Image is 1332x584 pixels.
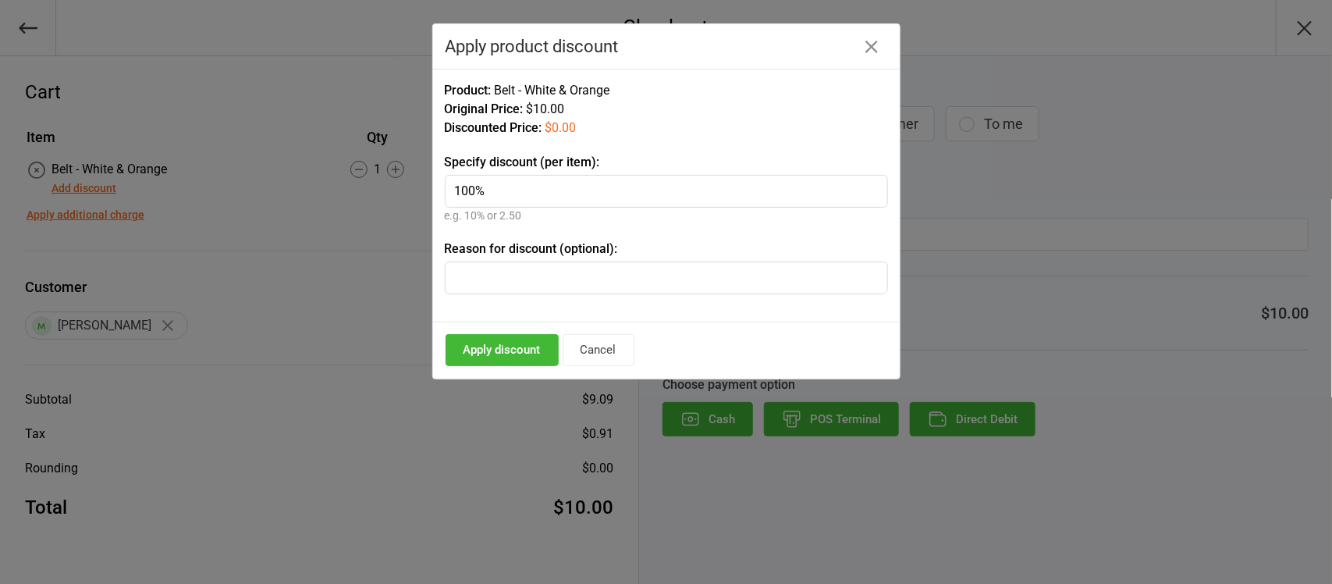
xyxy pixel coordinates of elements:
[445,100,888,119] div: $10.00
[445,81,888,100] div: Belt - White & Orange
[445,153,888,172] label: Specify discount (per item):
[445,101,524,116] span: Original Price:
[445,240,888,258] label: Reason for discount (optional):
[445,120,542,135] span: Discounted Price:
[445,208,888,224] div: e.g. 10% or 2.50
[446,334,559,366] button: Apply discount
[563,334,634,366] button: Cancel
[545,120,577,135] span: $0.00
[445,83,492,98] span: Product:
[446,37,887,56] div: Apply product discount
